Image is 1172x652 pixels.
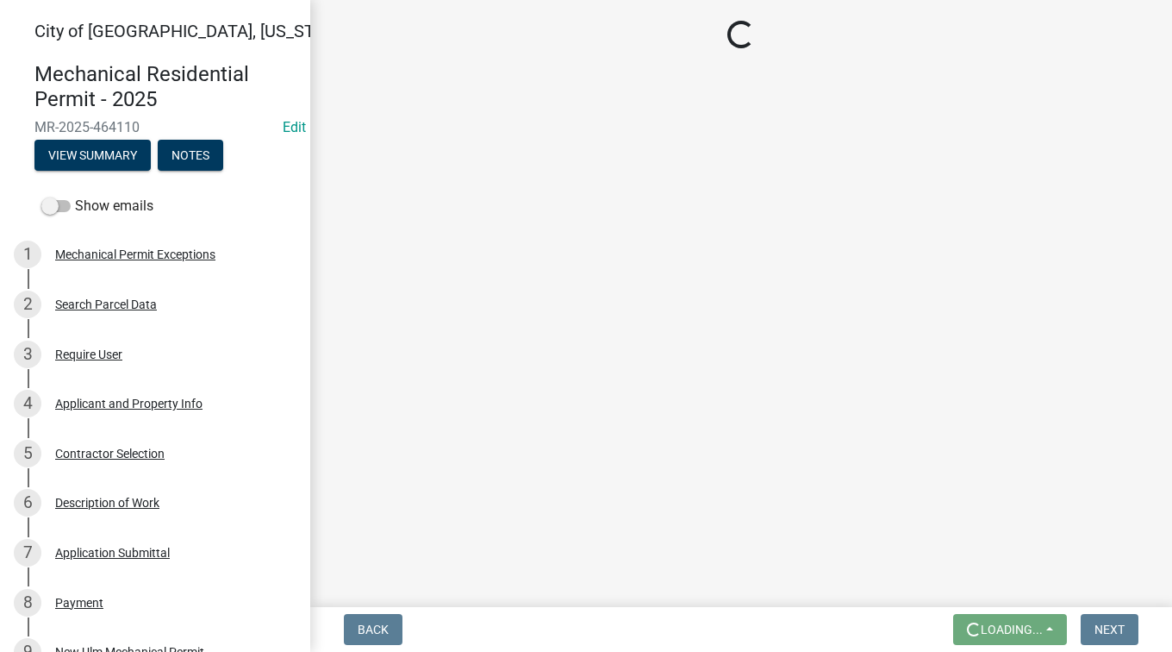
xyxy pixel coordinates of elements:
button: View Summary [34,140,151,171]
button: Back [344,614,402,645]
div: 5 [14,440,41,467]
label: Show emails [41,196,153,216]
div: Applicant and Property Info [55,398,203,410]
button: Loading... [953,614,1067,645]
div: Search Parcel Data [55,298,157,310]
h4: Mechanical Residential Permit - 2025 [34,62,296,112]
div: Description of Work [55,497,159,509]
div: 6 [14,489,41,517]
span: City of [GEOGRAPHIC_DATA], [US_STATE] [34,21,348,41]
div: Payment [55,597,103,609]
div: 2 [14,291,41,318]
span: MR-2025-464110 [34,119,276,135]
div: 4 [14,390,41,417]
span: Back [358,623,389,636]
div: Application Submittal [55,547,170,559]
div: 7 [14,539,41,567]
div: 1 [14,241,41,268]
div: 3 [14,341,41,368]
span: Next [1094,623,1125,636]
div: Mechanical Permit Exceptions [55,248,215,260]
span: Loading... [981,623,1043,636]
wm-modal-confirm: Notes [158,149,223,163]
div: Require User [55,348,122,360]
wm-modal-confirm: Edit Application Number [283,119,306,135]
div: Contractor Selection [55,448,165,460]
button: Notes [158,140,223,171]
div: 8 [14,589,41,617]
a: Edit [283,119,306,135]
wm-modal-confirm: Summary [34,149,151,163]
button: Next [1081,614,1138,645]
